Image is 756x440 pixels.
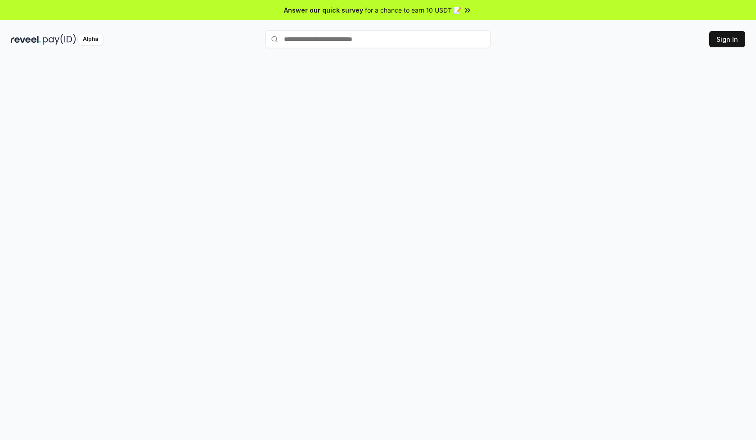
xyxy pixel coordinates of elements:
[284,5,363,15] span: Answer our quick survey
[43,34,76,45] img: pay_id
[709,31,745,47] button: Sign In
[11,34,41,45] img: reveel_dark
[365,5,461,15] span: for a chance to earn 10 USDT 📝
[78,34,103,45] div: Alpha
